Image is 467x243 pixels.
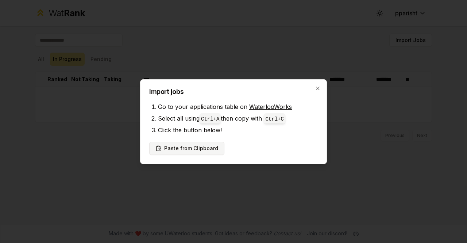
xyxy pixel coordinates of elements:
li: Select all using then copy with [158,113,318,124]
code: Ctrl+ C [265,116,283,122]
li: Go to your applications table on [158,101,318,113]
button: Paste from Clipboard [149,142,224,155]
code: Ctrl+ A [201,116,219,122]
li: Click the button below! [158,124,318,136]
a: WaterlooWorks [249,103,292,110]
h2: Import jobs [149,88,318,95]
